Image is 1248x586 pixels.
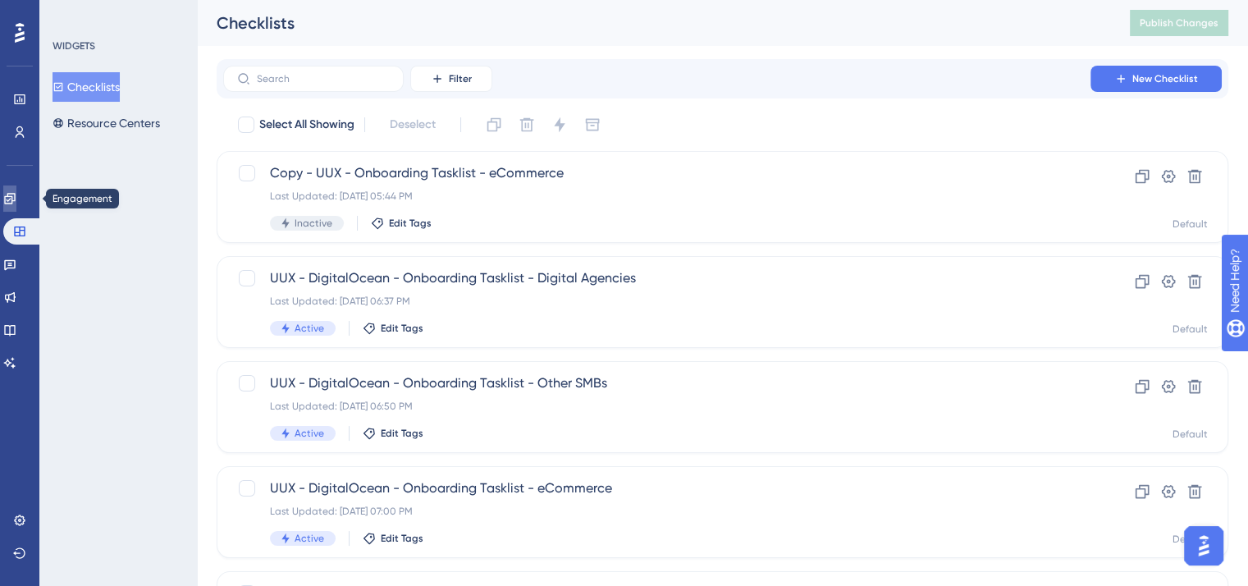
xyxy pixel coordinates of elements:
span: UUX - DigitalOcean - Onboarding Tasklist - eCommerce [270,478,1044,498]
button: Filter [410,66,492,92]
button: Edit Tags [371,217,432,230]
button: Resource Centers [53,108,160,138]
button: Edit Tags [363,532,423,545]
span: Filter [449,72,472,85]
div: Default [1173,533,1208,546]
span: Publish Changes [1140,16,1218,30]
span: Edit Tags [381,322,423,335]
div: Default [1173,323,1208,336]
span: Inactive [295,217,332,230]
button: New Checklist [1090,66,1222,92]
div: Default [1173,217,1208,231]
span: Active [295,427,324,440]
span: Edit Tags [389,217,432,230]
button: Edit Tags [363,427,423,440]
span: Edit Tags [381,427,423,440]
span: Edit Tags [381,532,423,545]
span: Need Help? [39,4,103,24]
span: Copy - UUX - Onboarding Tasklist - eCommerce [270,163,1044,183]
span: UUX - DigitalOcean - Onboarding Tasklist - Other SMBs [270,373,1044,393]
div: Default [1173,428,1208,441]
div: WIDGETS [53,39,95,53]
div: Last Updated: [DATE] 05:44 PM [270,190,1044,203]
div: Checklists [217,11,1089,34]
div: Last Updated: [DATE] 06:37 PM [270,295,1044,308]
span: Active [295,322,324,335]
button: Publish Changes [1130,10,1228,36]
button: Deselect [375,110,450,140]
span: New Checklist [1132,72,1198,85]
button: Edit Tags [363,322,423,335]
iframe: UserGuiding AI Assistant Launcher [1179,521,1228,570]
span: Active [295,532,324,545]
button: Checklists [53,72,120,102]
input: Search [257,73,390,85]
span: Deselect [390,115,436,135]
span: UUX - DigitalOcean - Onboarding Tasklist - Digital Agencies [270,268,1044,288]
span: Select All Showing [259,115,354,135]
div: Last Updated: [DATE] 06:50 PM [270,400,1044,413]
div: Last Updated: [DATE] 07:00 PM [270,505,1044,518]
